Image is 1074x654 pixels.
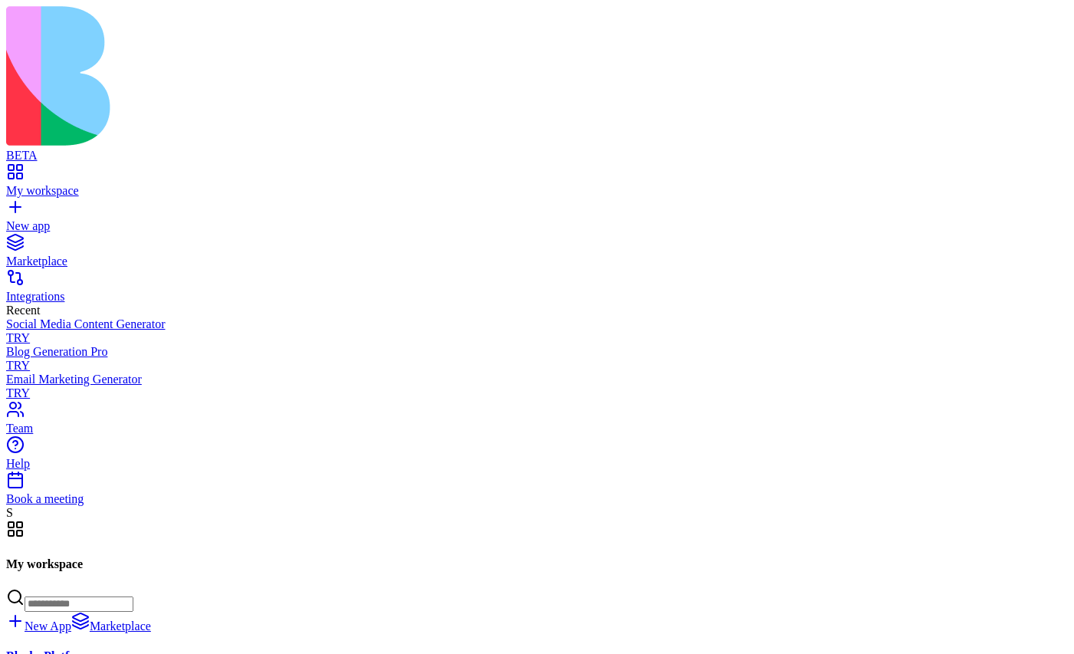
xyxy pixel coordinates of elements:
div: Email Marketing Generator [6,373,1068,386]
h4: My workspace [6,557,1068,571]
a: Marketplace [6,241,1068,268]
div: My workspace [6,184,1068,198]
a: Integrations [6,276,1068,304]
div: Social Media Content Generator [6,317,1068,331]
a: Social Media Content GeneratorTRY [6,317,1068,345]
div: Help [6,457,1068,471]
a: Marketplace [71,619,151,633]
div: Team [6,422,1068,435]
a: Blog Generation ProTRY [6,345,1068,373]
span: Recent [6,304,40,317]
div: Marketplace [6,255,1068,268]
a: New app [6,205,1068,233]
div: Book a meeting [6,492,1068,506]
a: Email Marketing GeneratorTRY [6,373,1068,400]
img: logo [6,6,622,146]
div: New app [6,219,1068,233]
div: TRY [6,331,1068,345]
a: Book a meeting [6,478,1068,506]
a: My workspace [6,170,1068,198]
div: TRY [6,386,1068,400]
div: TRY [6,359,1068,373]
a: Team [6,408,1068,435]
a: BETA [6,135,1068,163]
span: S [6,506,13,519]
div: BETA [6,149,1068,163]
div: Blog Generation Pro [6,345,1068,359]
a: Help [6,443,1068,471]
a: New App [6,619,71,633]
div: Integrations [6,290,1068,304]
